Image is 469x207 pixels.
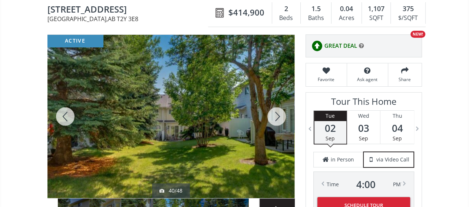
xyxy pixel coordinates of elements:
[366,13,387,24] div: SQFT
[310,39,324,53] img: rating icon
[47,35,103,47] div: active
[335,13,358,24] div: Acres
[392,76,418,83] span: Share
[359,135,368,142] span: Sep
[47,16,212,22] span: [GEOGRAPHIC_DATA] , AB T2Y 3E8
[314,111,346,121] div: Tue
[326,135,335,142] span: Sep
[331,156,354,163] span: in Person
[313,96,414,110] h3: Tour This Home
[347,111,380,121] div: Wed
[327,179,401,190] div: Time PM
[368,4,384,14] span: 1,107
[380,123,414,133] span: 04
[228,7,264,18] span: $414,900
[47,4,212,16] span: 16 Millrise Green SW
[347,123,380,133] span: 03
[304,4,327,14] div: 1.5
[304,13,327,24] div: Baths
[324,42,357,50] span: GREAT DEAL
[351,76,384,83] span: Ask agent
[380,111,414,121] div: Thu
[276,4,297,14] div: 2
[47,35,294,198] div: 16 Millrise Green SW Calgary, AB T2Y 3E8 - Photo 40 of 48
[393,135,402,142] span: Sep
[394,13,421,24] div: $/SQFT
[314,123,346,133] span: 02
[376,156,409,163] span: via Video Call
[410,31,425,38] div: NEW!
[159,187,182,194] div: 40/48
[276,13,297,24] div: Beds
[310,76,343,83] span: Favorite
[394,4,421,14] div: 375
[356,179,376,190] span: 4 : 00
[335,4,358,14] div: 0.04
